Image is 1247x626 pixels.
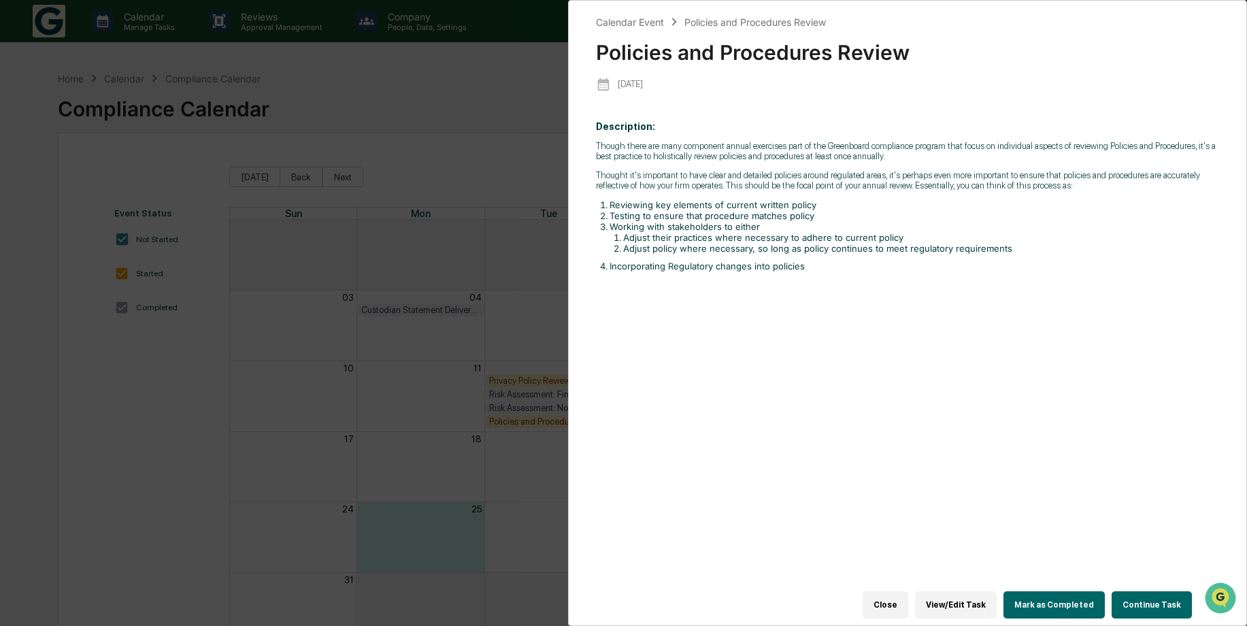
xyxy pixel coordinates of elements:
[8,192,91,216] a: 🔎Data Lookup
[27,171,88,185] span: Preclearance
[610,221,1220,254] li: Working with stakeholders to either
[684,16,826,28] div: Policies and Procedures Review
[618,79,643,89] p: [DATE]
[610,210,1220,221] li: Testing to ensure that procedure matches policy
[231,108,248,125] button: Start new chat
[863,591,908,619] button: Close
[135,231,165,241] span: Pylon
[14,173,24,184] div: 🖐️
[623,232,1220,243] li: Adjust their practices where necessary to adhere to current policy
[610,261,1220,271] li: Incorporating Regulatory changes into policies
[8,166,93,191] a: 🖐️Preclearance
[96,230,165,241] a: Powered byPylon
[14,104,38,129] img: 1746055101610-c473b297-6a78-478c-a979-82029cc54cd1
[14,29,248,50] p: How can we help?
[596,170,1220,191] p: Thought it's important to have clear and detailed policies around regulated areas, it's perhaps e...
[623,243,1220,254] li: Adjust policy where necessary, so long as policy continues to meet regulatory requirements
[596,141,1220,161] p: Though there are many component annual exercises part of the Greenboard compliance program that f...
[46,104,223,118] div: Start new chat
[112,171,169,185] span: Attestations
[610,199,1220,210] li: Reviewing key elements of current written policy
[596,29,1220,65] div: Policies and Procedures Review
[915,591,997,619] button: View/Edit Task
[1003,591,1105,619] button: Mark as Completed
[1203,581,1240,618] iframe: Open customer support
[14,199,24,210] div: 🔎
[46,118,172,129] div: We're available if you need us!
[596,121,655,132] b: Description:
[27,197,86,211] span: Data Lookup
[596,16,664,28] div: Calendar Event
[1112,591,1192,619] button: Continue Task
[99,173,110,184] div: 🗄️
[93,166,174,191] a: 🗄️Attestations
[35,62,225,76] input: Clear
